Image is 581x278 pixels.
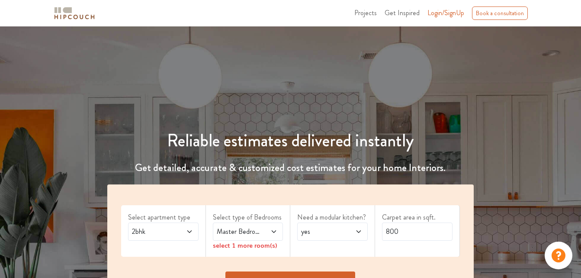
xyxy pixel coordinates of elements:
[53,3,96,23] span: logo-horizontal.svg
[102,162,479,174] h4: Get detailed, accurate & customized cost estimates for your home Interiors.
[130,226,177,237] span: 2bhk
[215,226,262,237] span: Master Bedroom
[102,130,479,151] h1: Reliable estimates delivered instantly
[382,223,453,241] input: Enter area sqft
[213,241,283,250] div: select 1 more room(s)
[53,6,96,21] img: logo-horizontal.svg
[128,212,199,223] label: Select apartment type
[213,212,283,223] label: Select type of Bedrooms
[427,8,464,18] span: Login/SignUp
[299,226,347,237] span: yes
[472,6,528,20] div: Book a consultation
[297,212,368,223] label: Need a modular kitchen?
[354,8,377,18] span: Projects
[382,212,453,223] label: Carpet area in sqft.
[385,8,420,18] span: Get Inspired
